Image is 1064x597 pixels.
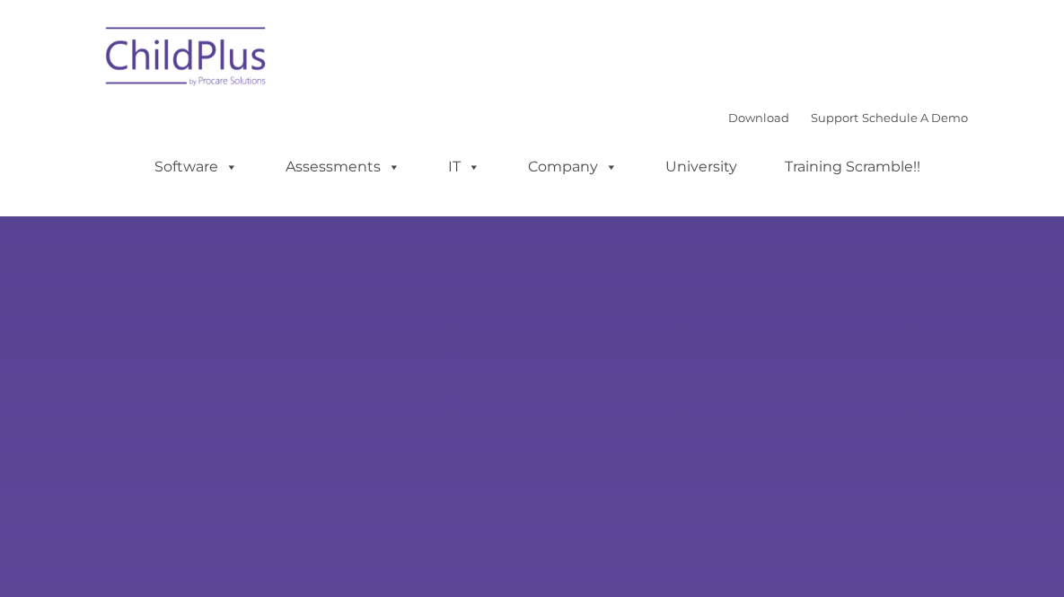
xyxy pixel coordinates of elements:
a: Schedule A Demo [862,110,968,125]
img: ChildPlus by Procare Solutions [97,14,277,104]
a: Assessments [268,149,418,185]
a: University [647,149,755,185]
a: Training Scramble!! [767,149,938,185]
a: IT [430,149,498,185]
a: Software [136,149,256,185]
a: Company [510,149,636,185]
a: Download [728,110,789,125]
font: | [728,110,968,125]
a: Support [811,110,858,125]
